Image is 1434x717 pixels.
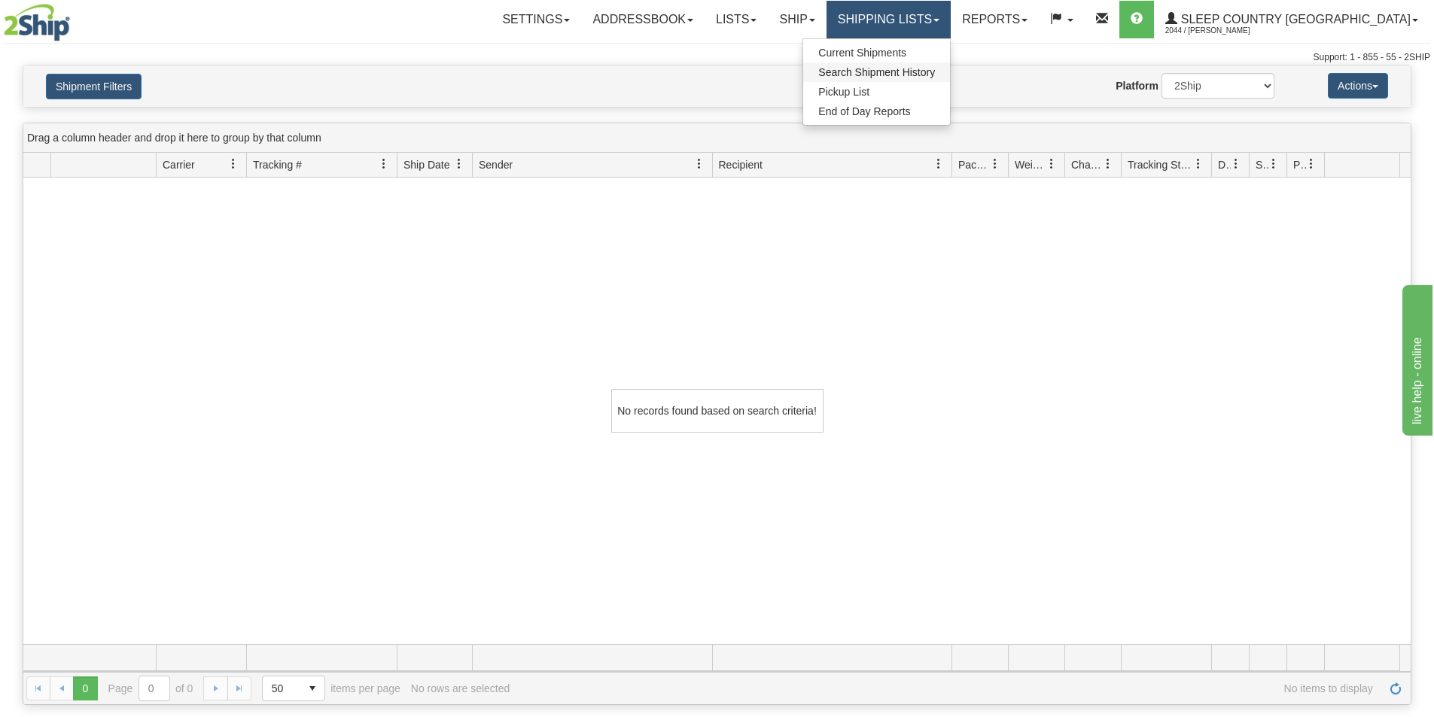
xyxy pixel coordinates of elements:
[818,47,906,59] span: Current Shipments
[818,86,869,98] span: Pickup List
[4,4,70,41] img: logo2044.jpg
[687,151,712,177] a: Sender filter column settings
[926,151,951,177] a: Recipient filter column settings
[1116,78,1158,93] label: Platform
[818,66,935,78] span: Search Shipment History
[958,157,990,172] span: Packages
[1328,73,1388,99] button: Actions
[1154,1,1429,38] a: Sleep Country [GEOGRAPHIC_DATA] 2044 / [PERSON_NAME]
[300,676,324,700] span: select
[803,43,950,62] a: Current Shipments
[818,105,910,117] span: End of Day Reports
[1223,151,1249,177] a: Delivery Status filter column settings
[1095,151,1121,177] a: Charge filter column settings
[446,151,472,177] a: Ship Date filter column settings
[982,151,1008,177] a: Packages filter column settings
[827,1,951,38] a: Shipping lists
[73,676,97,700] span: Page 0
[520,682,1373,694] span: No items to display
[491,1,581,38] a: Settings
[1218,157,1231,172] span: Delivery Status
[1165,23,1278,38] span: 2044 / [PERSON_NAME]
[1071,157,1103,172] span: Charge
[803,102,950,121] a: End of Day Reports
[1186,151,1211,177] a: Tracking Status filter column settings
[803,62,950,82] a: Search Shipment History
[411,682,510,694] div: No rows are selected
[1039,151,1064,177] a: Weight filter column settings
[1128,157,1193,172] span: Tracking Status
[46,74,142,99] button: Shipment Filters
[11,9,139,27] div: live help - online
[253,157,302,172] span: Tracking #
[262,676,400,701] span: items per page
[1261,151,1286,177] a: Shipment Issues filter column settings
[4,51,1430,64] div: Support: 1 - 855 - 55 - 2SHIP
[1384,676,1408,700] a: Refresh
[479,157,513,172] span: Sender
[272,681,291,696] span: 50
[1177,13,1411,26] span: Sleep Country [GEOGRAPHIC_DATA]
[163,157,195,172] span: Carrier
[108,676,193,701] span: Page of 0
[1256,157,1268,172] span: Shipment Issues
[1015,157,1046,172] span: Weight
[705,1,768,38] a: Lists
[1299,151,1324,177] a: Pickup Status filter column settings
[803,82,950,102] a: Pickup List
[581,1,705,38] a: Addressbook
[371,151,397,177] a: Tracking # filter column settings
[611,389,824,433] div: No records found based on search criteria!
[951,1,1039,38] a: Reports
[1293,157,1306,172] span: Pickup Status
[403,157,449,172] span: Ship Date
[221,151,246,177] a: Carrier filter column settings
[23,123,1411,153] div: grid grouping header
[1399,281,1432,435] iframe: chat widget
[719,157,763,172] span: Recipient
[262,676,325,701] span: Page sizes drop down
[768,1,826,38] a: Ship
